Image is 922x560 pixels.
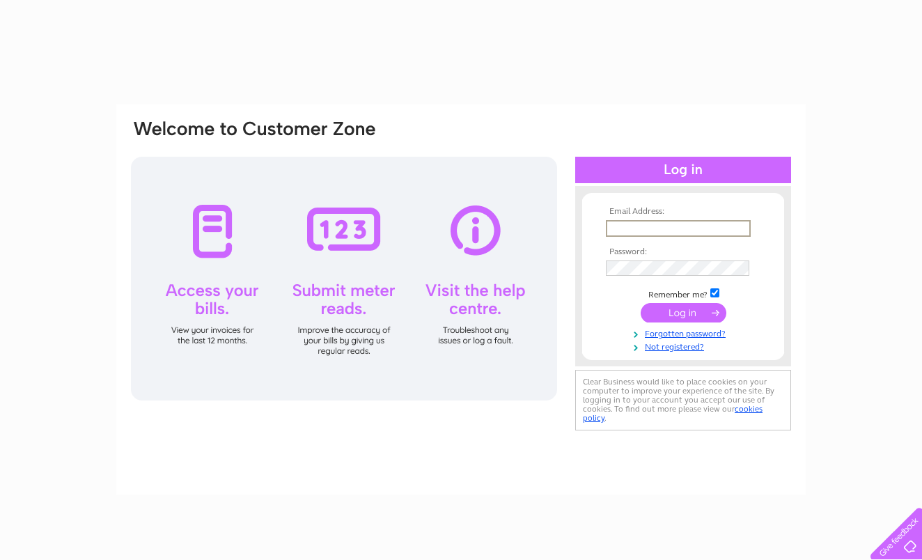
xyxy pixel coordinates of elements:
a: Not registered? [606,339,764,352]
div: Clear Business would like to place cookies on your computer to improve your experience of the sit... [575,370,791,430]
a: cookies policy [583,404,763,423]
a: Forgotten password? [606,326,764,339]
th: Email Address: [602,207,764,217]
td: Remember me? [602,286,764,300]
th: Password: [602,247,764,257]
input: Submit [641,303,726,322]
